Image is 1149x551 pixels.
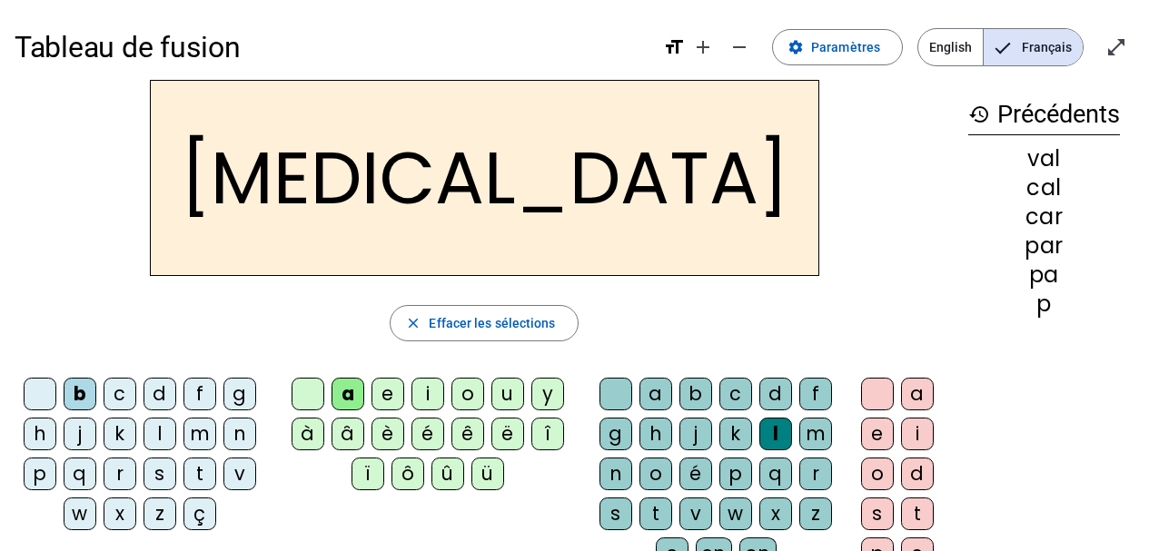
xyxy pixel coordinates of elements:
[861,418,894,450] div: e
[292,418,324,450] div: à
[639,497,672,530] div: t
[861,458,894,490] div: o
[728,36,750,58] mat-icon: remove
[968,235,1120,257] div: par
[531,378,564,410] div: y
[901,378,934,410] div: a
[431,458,464,490] div: û
[721,29,758,65] button: Diminuer la taille de la police
[639,418,672,450] div: h
[918,29,983,65] span: English
[968,264,1120,286] div: pa
[719,458,752,490] div: p
[679,497,712,530] div: v
[64,458,96,490] div: q
[639,458,672,490] div: o
[861,497,894,530] div: s
[471,458,504,490] div: ü
[223,378,256,410] div: g
[64,497,96,530] div: w
[411,378,444,410] div: i
[104,497,136,530] div: x
[719,418,752,450] div: k
[599,497,632,530] div: s
[759,458,792,490] div: q
[719,378,752,410] div: c
[968,206,1120,228] div: car
[183,418,216,450] div: m
[15,18,649,76] h1: Tableau de fusion
[759,378,792,410] div: d
[144,378,176,410] div: d
[811,36,880,58] span: Paramètres
[391,458,424,490] div: ô
[371,418,404,450] div: è
[968,94,1120,135] h3: Précédents
[64,378,96,410] div: b
[390,305,578,341] button: Effacer les sélections
[183,378,216,410] div: f
[984,29,1083,65] span: Français
[144,497,176,530] div: z
[799,497,832,530] div: z
[144,418,176,450] div: l
[663,36,685,58] mat-icon: format_size
[332,378,364,410] div: a
[104,418,136,450] div: k
[799,418,832,450] div: m
[332,418,364,450] div: â
[799,378,832,410] div: f
[968,103,990,125] mat-icon: history
[104,378,136,410] div: c
[64,418,96,450] div: j
[24,418,56,450] div: h
[451,378,484,410] div: o
[685,29,721,65] button: Augmenter la taille de la police
[759,418,792,450] div: l
[1105,36,1127,58] mat-icon: open_in_full
[599,458,632,490] div: n
[599,418,632,450] div: g
[679,418,712,450] div: j
[679,458,712,490] div: é
[639,378,672,410] div: a
[968,148,1120,170] div: val
[405,315,421,331] mat-icon: close
[1098,29,1134,65] button: Entrer en plein écran
[183,458,216,490] div: t
[968,293,1120,315] div: p
[968,177,1120,199] div: cal
[901,418,934,450] div: i
[429,312,555,334] span: Effacer les sélections
[411,418,444,450] div: é
[531,418,564,450] div: î
[679,378,712,410] div: b
[491,378,524,410] div: u
[901,458,934,490] div: d
[183,497,216,530] div: ç
[104,458,136,490] div: r
[491,418,524,450] div: ë
[692,36,714,58] mat-icon: add
[917,28,1084,66] mat-button-toggle-group: Language selection
[144,458,176,490] div: s
[719,497,752,530] div: w
[451,418,484,450] div: ê
[352,458,384,490] div: ï
[24,458,56,490] div: p
[223,458,256,490] div: v
[759,497,792,530] div: x
[901,497,934,530] div: t
[799,458,832,490] div: r
[371,378,404,410] div: e
[772,29,903,65] button: Paramètres
[787,39,804,55] mat-icon: settings
[150,80,819,276] h2: [MEDICAL_DATA]
[223,418,256,450] div: n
